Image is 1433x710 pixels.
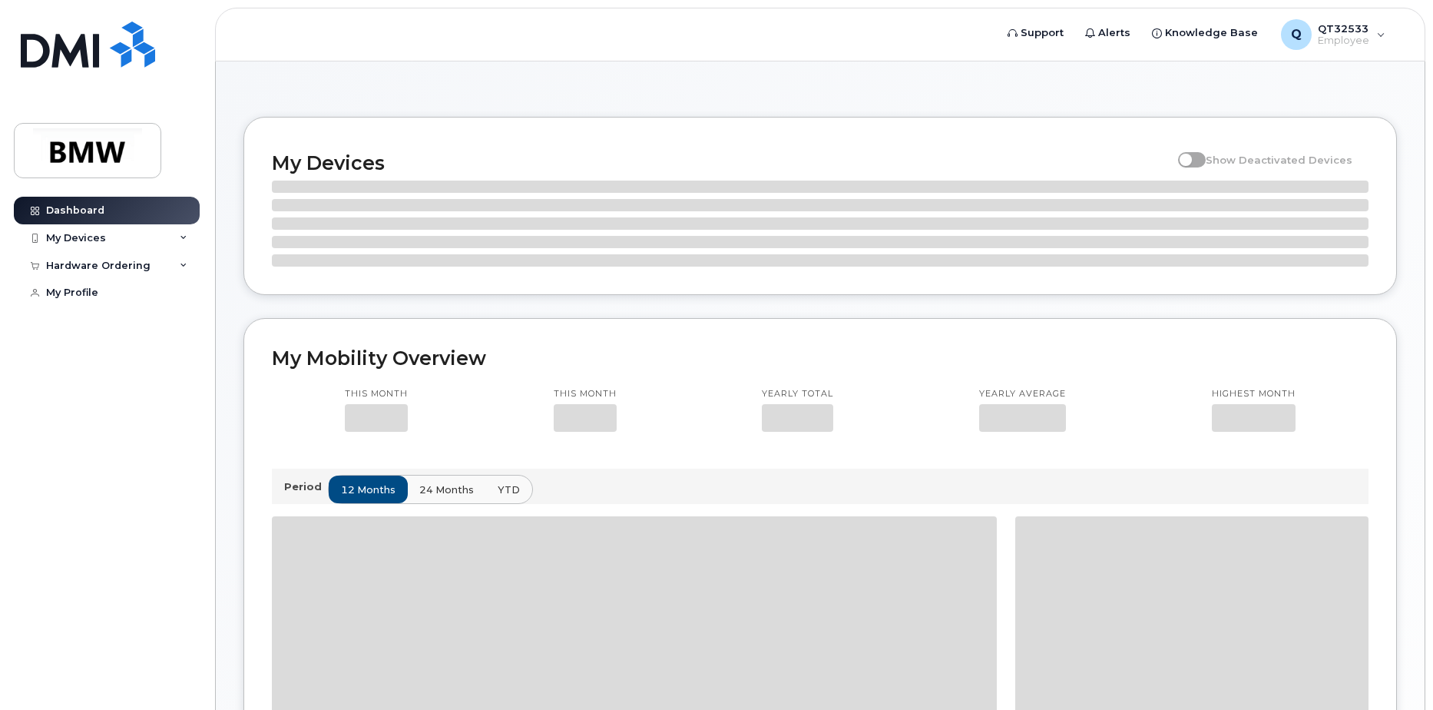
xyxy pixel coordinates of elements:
[762,388,833,400] p: Yearly total
[419,483,474,497] span: 24 months
[1206,154,1352,166] span: Show Deactivated Devices
[345,388,408,400] p: This month
[498,483,520,497] span: YTD
[272,151,1170,174] h2: My Devices
[554,388,617,400] p: This month
[1178,145,1190,158] input: Show Deactivated Devices
[1212,388,1296,400] p: Highest month
[979,388,1066,400] p: Yearly average
[272,347,1368,370] h2: My Mobility Overview
[284,479,328,494] p: Period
